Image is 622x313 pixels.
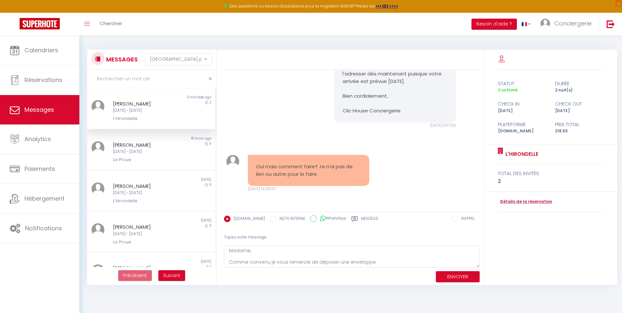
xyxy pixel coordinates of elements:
div: La Proue [113,156,179,163]
span: 5 [209,182,211,187]
div: Tapez votre message [224,229,480,245]
div: [PERSON_NAME] [113,223,179,231]
label: RAPPEL [458,216,475,223]
div: [DATE] - [DATE] [113,107,179,114]
span: Hébergement [24,194,65,203]
div: [DATE] 14:25:57 [248,186,369,192]
div: [DATE] [151,218,215,223]
label: [DOMAIN_NAME] [231,216,265,223]
div: check in [494,100,551,108]
div: 2 nuit(s) [551,87,608,93]
h3: MESSAGES [104,52,138,67]
span: 1 [210,264,211,269]
pre: Oui mais comment faire? Je n’ai pas de lien ou autre pour le faire. [256,163,361,178]
button: ENVOYER [436,271,480,283]
div: Plateforme [494,121,551,128]
span: Précédent [123,272,147,279]
div: [DATE] [151,177,215,182]
input: Rechercher un mot clé [87,70,216,88]
div: [DOMAIN_NAME] [494,128,551,134]
img: ... [91,223,104,236]
div: [DATE] - [DATE] [113,149,179,155]
div: [DATE] [494,108,551,114]
a: L'Hirondelle [503,150,538,158]
span: 2 [209,100,211,105]
div: [DATE] [151,259,215,264]
div: 218.55 [551,128,608,134]
a: ... Conciergerie [535,13,600,36]
span: Analytics [24,135,51,143]
div: La Proue [113,239,179,245]
img: ... [91,100,104,113]
div: total des invités [498,170,604,177]
span: Messages [24,106,54,114]
span: Réservations [24,76,62,84]
img: Super Booking [20,18,60,29]
div: 5 minutes ago [151,95,215,100]
div: durée [551,80,608,88]
button: Next [158,270,185,281]
div: [PERSON_NAME] [113,141,179,149]
span: Paiements [24,165,55,173]
img: ... [91,182,104,195]
span: Chercher [100,20,122,27]
img: logout [607,20,615,28]
a: Chercher [95,13,127,36]
a: Détails de la réservation [498,199,552,205]
div: 2 [498,177,604,185]
div: [DATE] 13:17:39 [334,123,456,129]
span: 3 [209,141,211,146]
span: Calendriers [24,46,58,54]
span: Confirmé [498,87,518,93]
a: >>> ICI <<<< [375,3,398,9]
div: 18 hours ago [151,136,215,141]
label: Modèles [361,216,378,224]
span: 3 [209,223,211,228]
div: [PERSON_NAME] [113,100,179,108]
button: Previous [118,270,152,281]
div: check out [551,100,608,108]
img: ... [91,141,104,154]
span: Suivant [163,272,180,279]
img: ... [540,19,550,28]
span: Conciergerie [554,19,592,27]
div: L'Hirondelle [113,115,179,122]
div: Prix total [551,121,608,128]
div: statut [494,80,551,88]
img: ... [91,264,104,277]
button: Besoin d'aide ? [471,19,517,30]
img: ... [226,155,239,168]
div: L'Hirondelle [113,198,179,204]
div: [DATE] - [DATE] [113,231,179,237]
div: [PERSON_NAME] [113,182,179,190]
div: [DATE] - [DATE] [113,190,179,196]
div: [DATE] [551,108,608,114]
label: NOTE INTERNE [276,216,305,223]
label: WhatsApp [317,215,346,222]
div: [PERSON_NAME] [113,264,179,272]
span: Notifications [25,224,62,232]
